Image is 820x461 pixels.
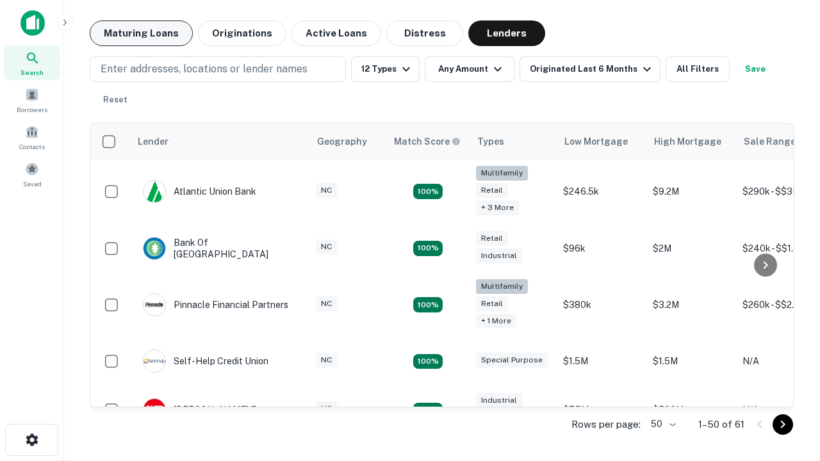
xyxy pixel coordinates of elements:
div: NC [316,296,337,311]
h6: Match Score [394,134,458,149]
th: Capitalize uses an advanced AI algorithm to match your search with the best lender. The match sco... [386,124,470,159]
div: Matching Properties: 15, hasApolloMatch: undefined [413,241,443,256]
div: Matching Properties: 10, hasApolloMatch: undefined [413,184,443,199]
th: Low Mortgage [557,124,646,159]
th: Geography [309,124,386,159]
button: Reset [95,87,136,113]
span: Saved [23,179,42,189]
div: Matching Properties: 11, hasApolloMatch: undefined [413,354,443,369]
div: Types [477,134,504,149]
span: Contacts [19,142,45,152]
td: $7.5M [557,385,646,434]
th: Lender [130,124,309,159]
div: Special Purpose [476,353,548,368]
button: Originations [198,20,286,46]
button: Enter addresses, locations or lender names [90,56,346,82]
div: High Mortgage [654,134,721,149]
div: Industrial [476,248,522,263]
div: Matching Properties: 14, hasApolloMatch: undefined [413,403,443,418]
th: High Mortgage [646,124,736,159]
div: Multifamily [476,166,528,181]
button: Go to next page [773,414,793,435]
div: NC [316,239,337,254]
a: Borrowers [4,83,60,117]
a: Contacts [4,120,60,154]
td: $500M [646,385,736,434]
img: picture [143,294,165,316]
p: Enter addresses, locations or lender names [101,61,307,77]
div: 50 [646,415,678,433]
div: Industrial [476,393,522,408]
div: Retail [476,231,508,246]
iframe: Chat Widget [756,359,820,420]
p: 1–50 of 61 [698,417,744,432]
p: Rows per page: [571,417,641,432]
span: Borrowers [17,104,47,115]
div: Low Mortgage [564,134,628,149]
div: + 3 more [476,200,519,215]
div: [PERSON_NAME] Fargo [143,398,275,421]
div: NC [316,353,337,368]
td: $96k [557,224,646,273]
button: Save your search to get updates of matches that match your search criteria. [735,56,776,82]
div: Pinnacle Financial Partners [143,293,288,316]
th: Types [470,124,557,159]
td: $246.5k [557,159,646,224]
button: Active Loans [291,20,381,46]
button: Distress [386,20,463,46]
span: Search [20,67,44,77]
a: Saved [4,157,60,191]
div: + 1 more [476,314,516,328]
div: Multifamily [476,279,528,294]
button: Originated Last 6 Months [520,56,660,82]
button: Lenders [468,20,545,46]
td: $2M [646,224,736,273]
td: $1.5M [557,337,646,385]
button: Maturing Loans [90,20,193,46]
div: Sale Range [744,134,796,149]
td: $1.5M [646,337,736,385]
img: picture [143,350,165,372]
a: Search [4,45,60,80]
img: picture [143,238,165,259]
div: Retail [476,183,508,198]
div: Atlantic Union Bank [143,180,256,203]
div: Matching Properties: 18, hasApolloMatch: undefined [413,297,443,312]
div: NC [316,183,337,198]
img: capitalize-icon.png [20,10,45,36]
button: All Filters [666,56,730,82]
div: Self-help Credit Union [143,350,268,373]
img: picture [143,181,165,202]
div: Capitalize uses an advanced AI algorithm to match your search with the best lender. The match sco... [394,134,461,149]
div: Geography [317,134,367,149]
button: Any Amount [425,56,514,82]
td: $380k [557,273,646,337]
div: Retail [476,296,508,311]
td: $3.2M [646,273,736,337]
button: 12 Types [351,56,420,82]
div: Bank Of [GEOGRAPHIC_DATA] [143,237,297,260]
div: Originated Last 6 Months [530,61,655,77]
div: NC [316,401,337,416]
img: picture [143,399,165,421]
td: $9.2M [646,159,736,224]
div: Lender [138,134,168,149]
